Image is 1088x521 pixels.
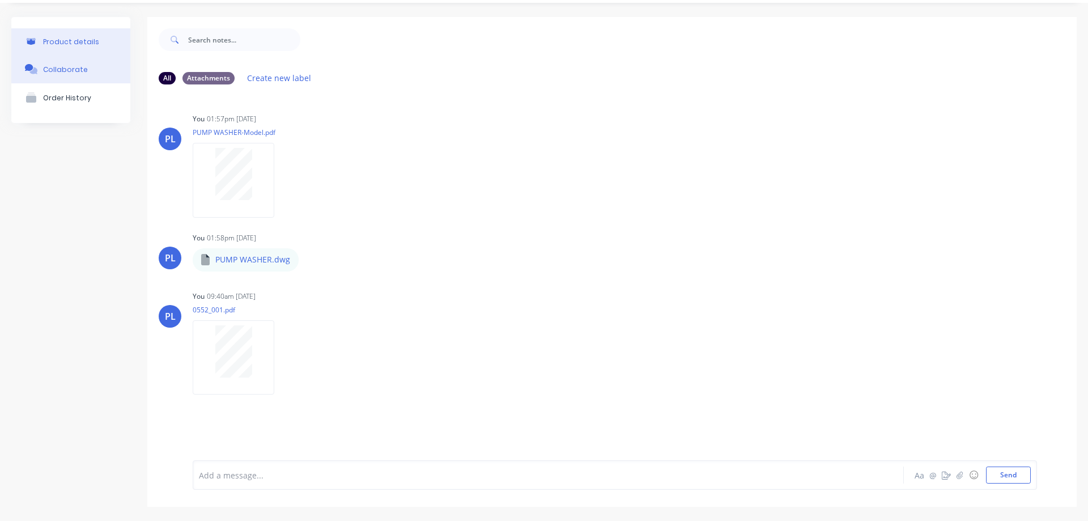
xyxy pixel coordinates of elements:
[188,28,300,51] input: Search notes...
[159,72,176,84] div: All
[193,291,205,302] div: You
[182,72,235,84] div: Attachments
[986,467,1031,484] button: Send
[193,128,286,137] p: PUMP WASHER-Model.pdf
[926,468,940,482] button: @
[165,310,176,323] div: PL
[193,233,205,243] div: You
[193,305,286,315] p: 0552_001.pdf
[43,94,91,102] div: Order History
[11,28,130,55] button: Product details
[215,254,290,265] p: PUMP WASHER.dwg
[165,132,176,146] div: PL
[912,468,926,482] button: Aa
[207,291,256,302] div: 09:40am [DATE]
[207,114,256,124] div: 01:57pm [DATE]
[43,37,99,46] div: Product details
[11,83,130,112] button: Order History
[11,55,130,83] button: Collaborate
[207,233,256,243] div: 01:58pm [DATE]
[967,468,980,482] button: ☺
[165,251,176,265] div: PL
[43,65,88,74] div: Collaborate
[241,70,317,86] button: Create new label
[193,114,205,124] div: You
